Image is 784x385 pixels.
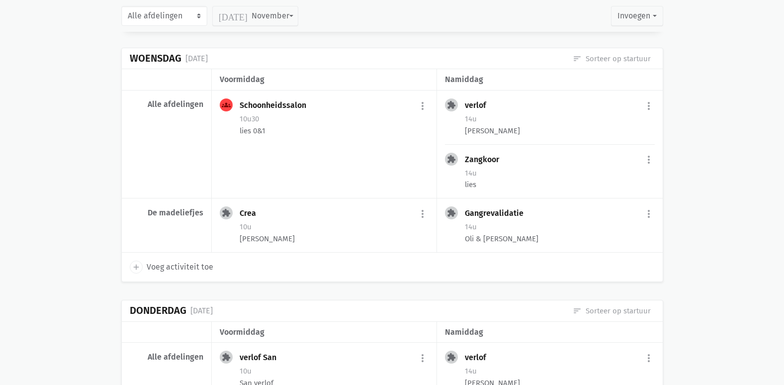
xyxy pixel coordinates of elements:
span: 10u [240,367,252,376]
i: [DATE] [219,11,248,20]
div: namiddag [445,73,654,86]
div: Alle afdelingen [130,352,203,362]
span: 14u [465,114,477,123]
span: 10u30 [240,114,259,123]
div: lies 0&1 [240,125,429,136]
div: voormiddag [220,326,429,339]
i: sort [573,306,582,315]
i: extension [447,155,456,164]
div: Crea [240,208,264,218]
button: November [212,6,298,26]
div: namiddag [445,326,654,339]
i: extension [222,353,231,362]
div: [DATE] [190,304,213,317]
i: extension [222,208,231,217]
div: Donderdag [130,305,186,316]
i: extension [447,100,456,109]
div: [DATE] [185,52,208,65]
div: Schoonheidssalon [240,100,314,110]
div: lies [465,179,654,190]
span: 10u [240,222,252,231]
div: De madeliefjes [130,208,203,218]
div: [PERSON_NAME] [240,233,429,244]
div: Gangrevalidatie [465,208,531,218]
span: Voeg activiteit toe [147,261,213,274]
div: Woensdag [130,53,181,64]
div: [PERSON_NAME] [465,125,654,136]
button: Invoegen [611,6,663,26]
span: 14u [465,367,477,376]
a: add Voeg activiteit toe [130,261,213,274]
a: Sorteer op startuur [573,53,651,64]
i: extension [447,208,456,217]
div: verlof San [240,353,284,363]
div: Oli & [PERSON_NAME] [465,233,654,244]
i: sort [573,54,582,63]
div: voormiddag [220,73,429,86]
i: add [132,263,141,272]
div: verlof [465,100,494,110]
span: 14u [465,169,477,178]
i: groups [222,100,231,109]
div: Alle afdelingen [130,99,203,109]
a: Sorteer op startuur [573,305,651,316]
div: Zangkoor [465,155,507,165]
span: 14u [465,222,477,231]
div: verlof [465,353,494,363]
i: extension [447,353,456,362]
